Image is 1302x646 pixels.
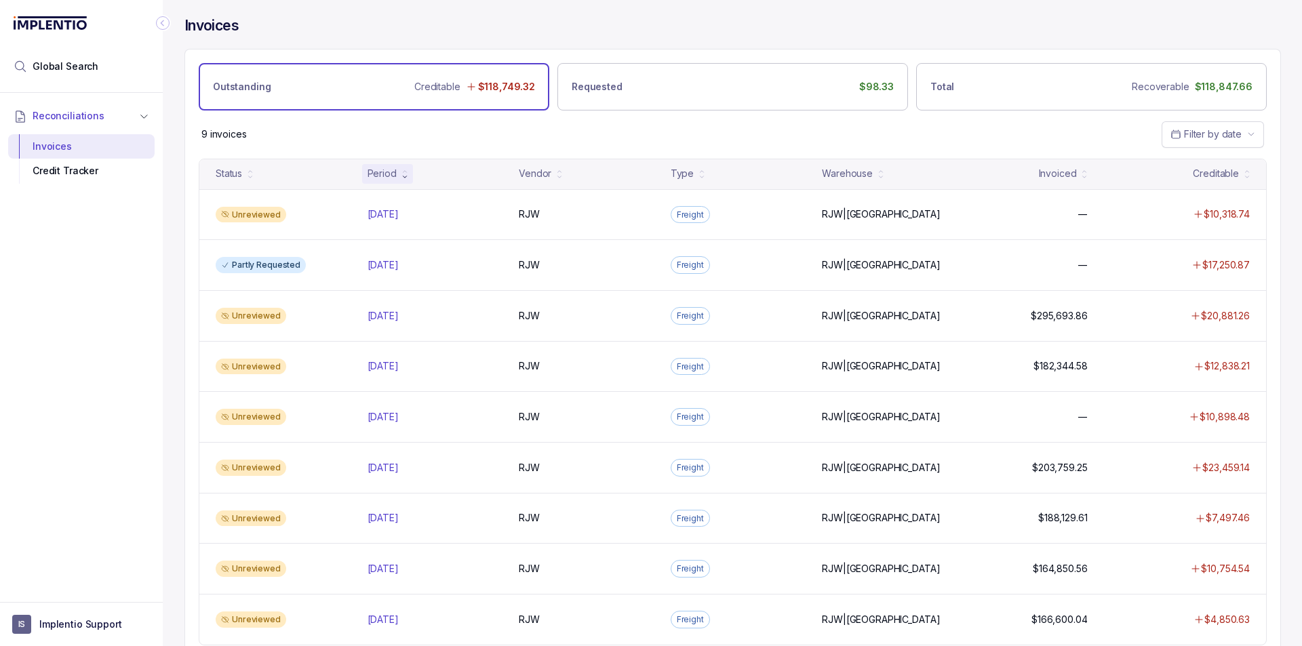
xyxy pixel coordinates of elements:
p: $10,754.54 [1201,562,1250,576]
p: Freight [677,208,704,222]
p: RJW|[GEOGRAPHIC_DATA] [822,461,940,475]
span: Global Search [33,60,98,73]
p: $164,850.56 [1033,562,1087,576]
p: Outstanding [213,80,271,94]
div: Unreviewed [216,561,286,577]
p: $10,898.48 [1200,410,1250,424]
p: RJW [519,511,540,525]
p: Freight [677,360,704,374]
p: $10,318.74 [1204,207,1250,221]
p: RJW [519,410,540,424]
p: 9 invoices [201,127,247,141]
p: $23,459.14 [1202,461,1250,475]
div: Unreviewed [216,409,286,425]
span: Reconciliations [33,109,104,123]
button: Date Range Picker [1162,121,1264,147]
p: $182,344.58 [1033,359,1087,373]
p: Freight [677,562,704,576]
p: RJW|[GEOGRAPHIC_DATA] [822,613,940,626]
p: Freight [677,410,704,424]
h4: Invoices [184,16,239,35]
p: $118,847.66 [1195,80,1252,94]
span: User initials [12,615,31,634]
div: Credit Tracker [19,159,144,183]
p: $20,881.26 [1201,309,1250,323]
div: Status [216,167,242,180]
p: $7,497.46 [1206,511,1250,525]
p: $4,850.63 [1204,613,1250,626]
p: Freight [677,512,704,525]
div: Invoiced [1039,167,1077,180]
p: RJW|[GEOGRAPHIC_DATA] [822,207,940,221]
div: Collapse Icon [155,15,171,31]
p: — [1078,207,1088,221]
div: Type [671,167,694,180]
p: RJW [519,258,540,272]
p: $203,759.25 [1032,461,1087,475]
p: Freight [677,461,704,475]
p: Recoverable [1132,80,1189,94]
p: [DATE] [368,511,399,525]
p: RJW [519,613,540,626]
p: RJW|[GEOGRAPHIC_DATA] [822,562,940,576]
p: $295,693.86 [1031,309,1087,323]
p: [DATE] [368,207,399,221]
p: — [1078,258,1088,272]
div: Unreviewed [216,207,286,223]
div: Creditable [1193,167,1239,180]
p: RJW|[GEOGRAPHIC_DATA] [822,410,940,424]
p: Requested [572,80,623,94]
div: Remaining page entries [201,127,247,141]
div: Partly Requested [216,257,306,273]
p: Creditable [414,80,460,94]
p: $188,129.61 [1038,511,1087,525]
p: $12,838.21 [1204,359,1250,373]
p: [DATE] [368,309,399,323]
div: Period [368,167,397,180]
p: RJW [519,461,540,475]
div: Invoices [19,134,144,159]
p: RJW|[GEOGRAPHIC_DATA] [822,359,940,373]
p: $118,749.32 [478,80,535,94]
div: Unreviewed [216,510,286,527]
p: [DATE] [368,613,399,626]
p: Freight [677,258,704,272]
div: Unreviewed [216,359,286,375]
p: Total [930,80,954,94]
p: $166,600.04 [1031,613,1087,626]
div: Reconciliations [8,132,155,186]
div: Unreviewed [216,611,286,628]
p: $98.33 [859,80,894,94]
p: [DATE] [368,461,399,475]
p: RJW|[GEOGRAPHIC_DATA] [822,511,940,525]
p: [DATE] [368,410,399,424]
p: RJW [519,562,540,576]
p: [DATE] [368,562,399,576]
div: Unreviewed [216,460,286,476]
p: RJW [519,359,540,373]
search: Date Range Picker [1170,127,1242,141]
p: RJW [519,207,540,221]
p: RJW [519,309,540,323]
p: RJW|[GEOGRAPHIC_DATA] [822,258,940,272]
p: [DATE] [368,359,399,373]
div: Unreviewed [216,308,286,324]
p: $17,250.87 [1202,258,1250,272]
span: Filter by date [1184,128,1242,140]
div: Warehouse [822,167,873,180]
div: Vendor [519,167,551,180]
button: Reconciliations [8,101,155,131]
p: [DATE] [368,258,399,272]
p: RJW|[GEOGRAPHIC_DATA] [822,309,940,323]
button: User initialsImplentio Support [12,615,151,634]
p: — [1078,410,1088,424]
p: Freight [677,613,704,626]
p: Freight [677,309,704,323]
p: Implentio Support [39,618,122,631]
